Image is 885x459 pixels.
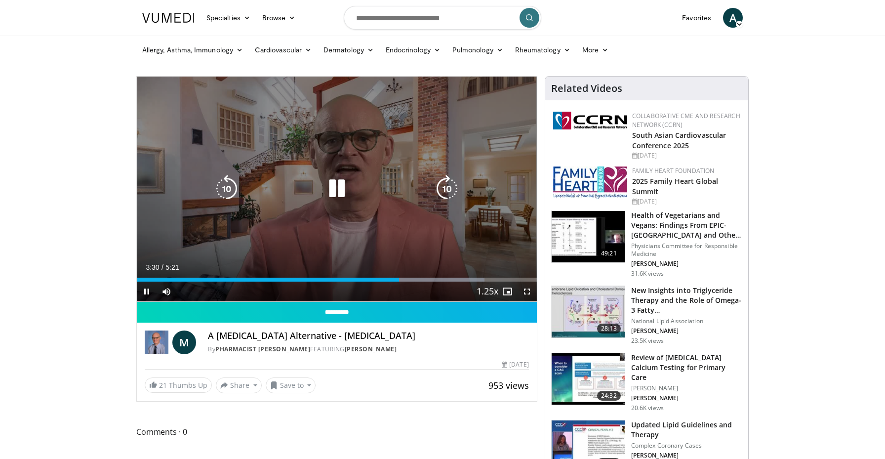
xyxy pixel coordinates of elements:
a: 21 Thumbs Up [145,377,212,393]
div: [DATE] [502,360,528,369]
a: A [723,8,743,28]
img: 96363db5-6b1b-407f-974b-715268b29f70.jpeg.150x105_q85_autocrop_double_scale_upscale_version-0.2.jpg [553,167,627,199]
img: 606f2b51-b844-428b-aa21-8c0c72d5a896.150x105_q85_crop-smart_upscale.jpg [552,211,625,262]
a: More [576,40,614,60]
div: Progress Bar [137,278,537,282]
h4: A [MEDICAL_DATA] Alternative - [MEDICAL_DATA] [208,331,529,341]
a: Browse [256,8,302,28]
button: Enable picture-in-picture mode [497,282,517,301]
span: 21 [159,380,167,390]
h3: New Insights into Triglyceride Therapy and the Role of Omega-3 Fatty… [631,286,742,315]
a: Rheumatology [509,40,576,60]
a: Pharmacist [PERSON_NAME] [215,345,310,353]
a: Collaborative CME and Research Network (CCRN) [632,112,740,129]
h3: Review of [MEDICAL_DATA] Calcium Testing for Primary Care [631,353,742,382]
button: Pause [137,282,157,301]
a: 49:21 Health of Vegetarians and Vegans: Findings From EPIC-[GEOGRAPHIC_DATA] and Othe… Physicians... [551,210,742,278]
a: 2025 Family Heart Global Summit [632,176,718,196]
a: M [172,331,196,354]
a: 28:13 New Insights into Triglyceride Therapy and the Role of Omega-3 Fatty… National Lipid Associ... [551,286,742,345]
a: Pulmonology [446,40,509,60]
div: By FEATURING [208,345,529,354]
h3: Health of Vegetarians and Vegans: Findings From EPIC-[GEOGRAPHIC_DATA] and Othe… [631,210,742,240]
input: Search topics, interventions [344,6,541,30]
p: National Lipid Association [631,317,742,325]
a: 24:32 Review of [MEDICAL_DATA] Calcium Testing for Primary Care [PERSON_NAME] [PERSON_NAME] 20.6K... [551,353,742,412]
h3: Updated Lipid Guidelines and Therapy [631,420,742,440]
a: South Asian Cardiovascular Conference 2025 [632,130,726,150]
span: 953 views [488,379,529,391]
div: [DATE] [632,197,740,206]
span: 3:30 [146,263,159,271]
p: 23.5K views [631,337,664,345]
p: [PERSON_NAME] [631,384,742,392]
p: [PERSON_NAME] [631,394,742,402]
h4: Related Videos [551,83,622,94]
span: / [161,263,163,271]
img: Pharmacist Michael [145,331,168,354]
button: Mute [157,282,176,301]
p: 20.6K views [631,404,664,412]
div: [DATE] [632,151,740,160]
a: Dermatology [318,40,380,60]
span: 5:21 [165,263,179,271]
img: 45ea033d-f728-4586-a1ce-38957b05c09e.150x105_q85_crop-smart_upscale.jpg [552,286,625,337]
span: 28:13 [597,324,621,334]
a: Cardiovascular [249,40,318,60]
span: Comments 0 [136,425,537,438]
img: a04ee3ba-8487-4636-b0fb-5e8d268f3737.png.150x105_q85_autocrop_double_scale_upscale_version-0.2.png [553,112,627,129]
p: [PERSON_NAME] [631,260,742,268]
a: [PERSON_NAME] [345,345,397,353]
button: Playback Rate [478,282,497,301]
a: Specialties [201,8,256,28]
a: Allergy, Asthma, Immunology [136,40,249,60]
p: 31.6K views [631,270,664,278]
span: 49:21 [597,249,621,258]
video-js: Video Player [137,77,537,302]
a: Favorites [676,8,717,28]
img: VuMedi Logo [142,13,195,23]
button: Fullscreen [517,282,537,301]
img: f4af32e0-a3f3-4dd9-8ed6-e543ca885e6d.150x105_q85_crop-smart_upscale.jpg [552,353,625,405]
button: Share [216,377,262,393]
p: [PERSON_NAME] [631,327,742,335]
p: Complex Coronary Cases [631,442,742,450]
a: Endocrinology [380,40,446,60]
p: Physicians Committee for Responsible Medicine [631,242,742,258]
button: Save to [266,377,316,393]
span: 24:32 [597,391,621,401]
a: Family Heart Foundation [632,167,715,175]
